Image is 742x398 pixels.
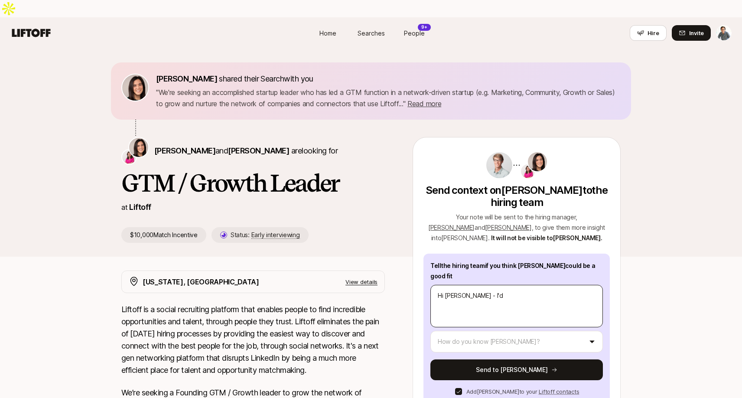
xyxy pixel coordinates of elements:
[689,29,704,37] span: Invite
[154,145,338,157] p: are looking for
[129,202,151,212] a: Liftoff
[716,25,732,41] button: Sam Faillace
[475,224,532,231] span: and
[156,74,217,83] span: [PERSON_NAME]
[358,29,385,38] span: Searches
[423,184,610,209] p: Send context on [PERSON_NAME] to the hiring team
[716,26,731,40] img: Sam Faillace
[228,146,289,155] span: [PERSON_NAME]
[430,359,603,380] button: Send to [PERSON_NAME]
[129,138,148,157] img: Eleanor Morgan
[215,146,289,155] span: and
[428,213,605,241] span: Your note will be sent to the hiring manager, , to give them more insight into [PERSON_NAME] .
[121,303,385,376] p: Liftoff is a social recruiting platform that enables people to find incredible opportunities and ...
[521,164,535,178] img: Emma Frane
[349,25,393,41] a: Searches
[306,25,349,41] a: Home
[528,152,547,171] img: Eleanor Morgan
[430,261,603,281] p: Tell the hiring team if you think [PERSON_NAME] could be a good fit
[539,388,579,395] span: Liftoff contacts
[630,25,667,41] button: Hire
[648,29,659,37] span: Hire
[122,75,148,101] img: 71d7b91d_d7cb_43b4_a7ea_a9b2f2cc6e03.jpg
[407,99,441,108] span: Read more
[421,24,427,30] p: 9+
[466,387,579,396] p: Add [PERSON_NAME] to your
[143,276,259,287] p: [US_STATE], [GEOGRAPHIC_DATA]
[156,87,621,109] p: " We're seeking an accomplished startup leader who has led a GTM function in a network-driven sta...
[404,29,425,38] span: People
[231,230,300,240] p: Status:
[430,285,603,327] textarea: Hi [PERSON_NAME] - I'd
[491,234,602,241] span: It will not be visible to [PERSON_NAME] .
[672,25,711,41] button: Invite
[485,224,531,231] span: [PERSON_NAME]
[121,202,127,213] p: at
[121,227,206,243] p: $10,000 Match Incentive
[319,29,336,38] span: Home
[284,74,313,83] span: with you
[486,152,512,178] img: a24d8b60_38b7_44bc_9459_9cd861be1c31.jfif
[345,277,378,286] p: View details
[122,150,136,164] img: Emma Frane
[154,146,215,155] span: [PERSON_NAME]
[251,231,300,239] span: Early interviewing
[393,25,436,41] a: People9+
[121,170,385,196] h1: GTM / Growth Leader
[428,224,475,231] span: [PERSON_NAME]
[156,73,317,85] p: shared their Search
